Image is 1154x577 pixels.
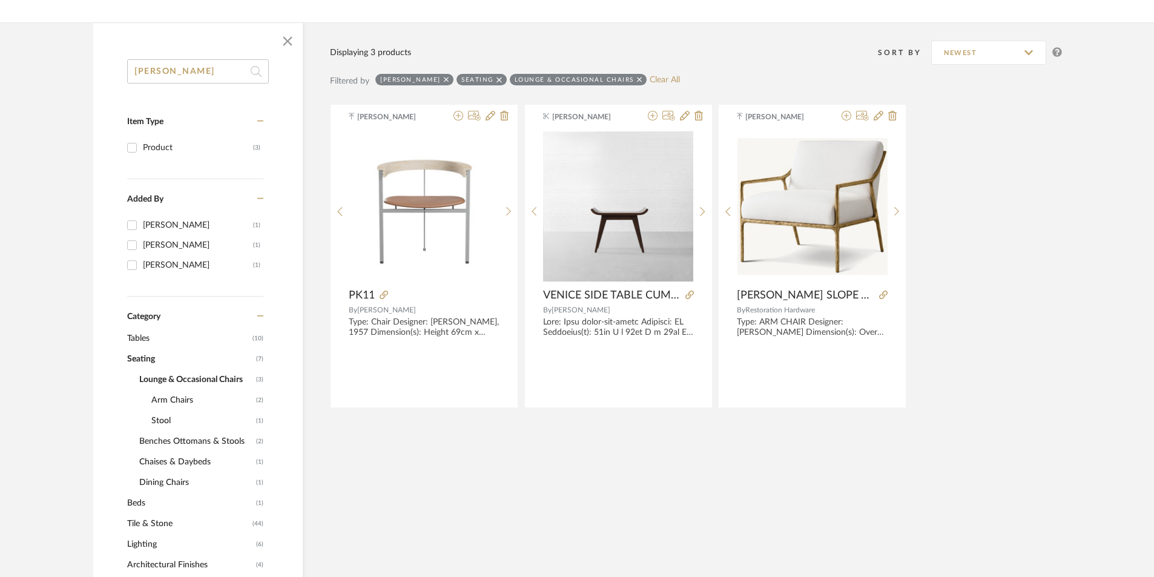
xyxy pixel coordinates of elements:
[256,391,263,410] span: (2)
[252,514,263,533] span: (44)
[139,472,253,493] span: Dining Chairs
[380,76,441,84] div: [PERSON_NAME]
[650,75,680,85] a: Clear All
[143,236,253,255] div: [PERSON_NAME]
[737,306,745,314] span: By
[357,111,434,122] span: [PERSON_NAME]
[349,131,500,282] div: 0
[139,452,253,472] span: Chaises & Daybeds
[737,317,888,338] div: Type: ARM CHAIR Designer: [PERSON_NAME] Dimension(s): Overall: 26½"W x 32½"D x 30"H Frame Height:...
[349,317,500,338] div: Type: Chair Designer: [PERSON_NAME], 1957 Dimension(s): Height 69cm x Width 64cm x Depth 44cm. Ma...
[256,493,263,513] span: (1)
[275,29,300,53] button: Close
[330,74,369,88] div: Filtered by
[127,493,253,513] span: Beds
[349,289,375,302] span: PK11
[737,131,888,282] div: 0
[737,138,888,274] img: THADDEUS SLOPE ARM CHAIR
[143,256,253,275] div: [PERSON_NAME]
[127,555,253,575] span: Architectural Finishes
[357,306,416,314] span: [PERSON_NAME]
[127,328,249,349] span: Tables
[151,390,253,410] span: Arm Chairs
[143,216,253,235] div: [PERSON_NAME]
[745,111,822,122] span: [PERSON_NAME]
[253,138,260,157] div: (3)
[127,117,163,126] span: Item Type
[543,317,694,338] div: Lore: Ipsu dolor-sit-ametc Adipisci: EL Seddoeius(t): 51in U l 92et D m 29al E (55” A m 40” V q 4...
[252,329,263,348] span: (10)
[256,411,263,430] span: (1)
[256,473,263,492] span: (1)
[127,312,160,322] span: Category
[256,432,263,451] span: (2)
[552,306,610,314] span: [PERSON_NAME]
[256,555,263,575] span: (4)
[127,534,253,555] span: Lighting
[253,236,260,255] div: (1)
[515,76,634,84] div: Lounge & Occasional Chairs
[127,349,253,369] span: Seating
[543,131,693,282] div: 0
[543,306,552,314] span: By
[737,289,874,302] span: [PERSON_NAME] SLOPE ARM CHAIR
[349,306,357,314] span: By
[253,216,260,235] div: (1)
[330,46,411,59] div: Displaying 3 products
[349,131,500,282] img: PK11
[253,256,260,275] div: (1)
[745,306,815,314] span: Restoration Hardware
[256,452,263,472] span: (1)
[461,76,493,84] div: Seating
[878,47,931,59] div: Sort By
[256,370,263,389] span: (3)
[127,59,269,84] input: Search within 3 results
[256,349,263,369] span: (7)
[139,431,253,452] span: Benches Ottomans & Stools
[151,410,253,431] span: Stool
[552,111,628,122] span: [PERSON_NAME]
[143,138,253,157] div: Product
[543,131,693,282] img: VENICE SIDE TABLE CUM STOOL
[256,535,263,554] span: (6)
[127,195,163,203] span: Added By
[139,369,253,390] span: Lounge & Occasional Chairs
[543,289,681,302] span: VENICE SIDE TABLE CUM STOOL
[127,513,249,534] span: Tile & Stone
